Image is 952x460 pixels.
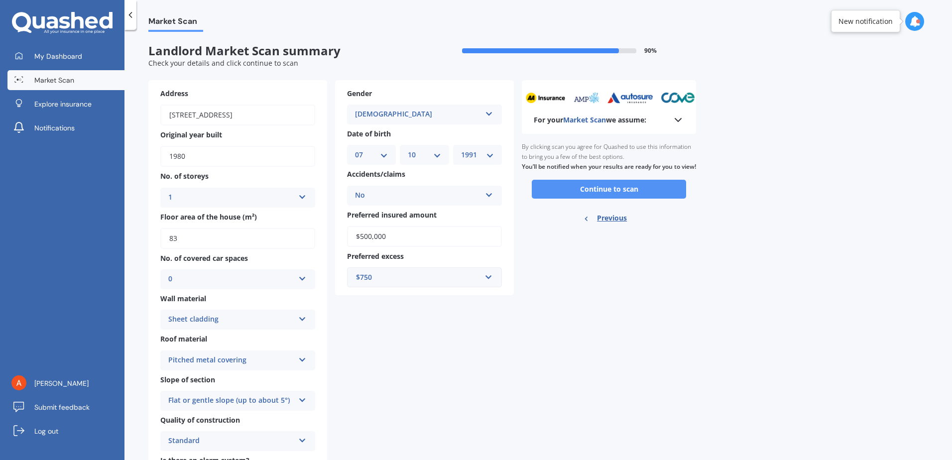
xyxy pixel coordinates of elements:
span: Notifications [34,123,75,133]
span: Wall material [160,294,206,303]
span: 90 % [644,47,657,54]
div: Standard [168,435,294,447]
div: Pitched metal covering [168,354,294,366]
span: Slope of section [160,375,215,384]
a: [PERSON_NAME] [7,373,124,393]
span: Previous [597,211,627,226]
div: $750 [356,272,481,283]
span: No. of storeys [160,172,209,181]
a: Submit feedback [7,397,124,417]
span: Original year built [160,130,222,139]
div: By clicking scan you agree for Quashed to use this information to bring you a few of the best opt... [522,134,696,180]
span: Market Scan [34,75,74,85]
span: My Dashboard [34,51,82,61]
span: Market Scan [148,16,203,30]
span: [PERSON_NAME] [34,378,89,388]
span: Roof material [160,335,207,344]
a: Explore insurance [7,94,124,114]
div: 0 [168,273,294,285]
span: Preferred insured amount [347,210,437,220]
img: aa_sm.webp [525,92,565,104]
div: New notification [838,16,893,26]
span: Explore insurance [34,99,92,109]
span: Floor area of the house (m²) [160,212,257,222]
b: You’ll be notified when your results are ready for you to view! [522,162,696,171]
span: Submit feedback [34,402,90,412]
div: 1 [168,192,294,204]
img: autosure_sm.webp [607,92,653,104]
img: cove_sm.webp [661,92,695,104]
span: Landlord Market Scan summary [148,44,422,58]
span: Log out [34,426,58,436]
span: Date of birth [347,129,391,138]
b: For your we assume: [534,115,646,125]
span: Address [160,89,188,98]
button: Continue to scan [532,180,686,199]
img: ACg8ocJu4lvI9TaEOhIsb9TjHHavqer2ds6a-LfePsym_nK0ulUkBQ=s96-c [11,375,26,390]
div: No [355,190,481,202]
div: [DEMOGRAPHIC_DATA] [355,109,481,120]
div: Flat or gentle slope (up to about 5°) [168,395,294,407]
span: Check your details and click continue to scan [148,58,298,68]
input: Enter floor area [160,228,315,249]
a: Market Scan [7,70,124,90]
span: Market Scan [563,115,606,124]
a: My Dashboard [7,46,124,66]
span: Quality of construction [160,415,240,425]
span: Gender [347,89,372,98]
a: Log out [7,421,124,441]
div: Sheet cladding [168,314,294,326]
a: Notifications [7,118,124,138]
span: No. of covered car spaces [160,253,248,263]
img: amp_sm.png [573,92,600,104]
span: Preferred excess [347,251,404,261]
span: Accidents/claims [347,170,405,179]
